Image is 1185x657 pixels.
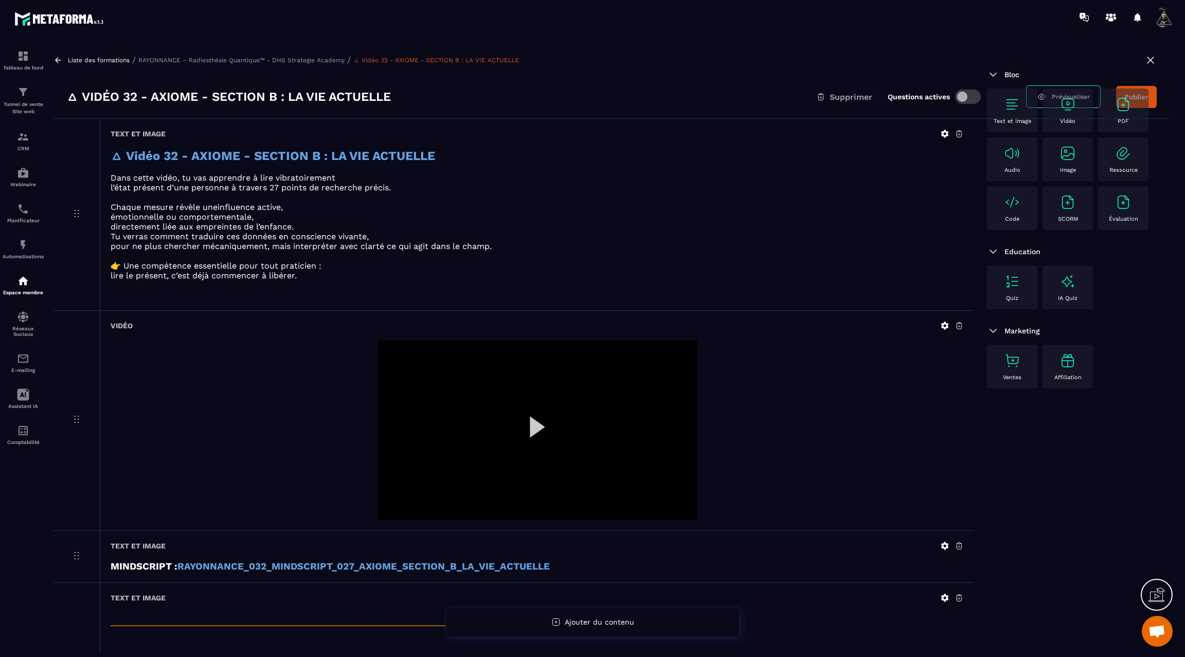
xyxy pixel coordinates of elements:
p: Planificateur [3,218,44,223]
h3: 🜂 Vidéo 32 - AXIOME - SECTION B : LA VIE ACTUELLE [66,88,391,105]
a: automationsautomationsWebinaire [3,159,44,195]
p: Espace membre [3,290,44,295]
p: Code [1005,216,1019,222]
p: Ressource [1109,167,1138,173]
p: Vidéo [1060,118,1075,125]
img: automations [17,275,29,287]
img: text-image [1060,273,1076,290]
img: text-image no-wra [1004,145,1020,162]
p: Audio [1004,167,1020,173]
a: formationformationCRM [3,123,44,159]
img: formation [17,50,29,62]
img: arrow-down [987,68,999,81]
p: Réseaux Sociaux [3,326,44,337]
p: Quiz [1006,295,1018,301]
p: PDF [1118,118,1129,125]
h6: Text et image [111,130,166,138]
a: 🜂 Vidéo 32 - AXIOME - SECTION B : LA VIE ACTUELLE [353,57,519,64]
a: schedulerschedulerPlanificateur [3,195,44,231]
span: Bloc [1004,70,1019,79]
a: formationformationTunnel de vente Site web [3,78,44,123]
p: Text et image [994,118,1031,125]
img: arrow-down [987,325,999,337]
img: text-image no-wra [1060,194,1076,210]
a: RAYONNANCE – Radiesthésie Quantique™ - DHS Strategie Academy [138,57,345,64]
a: emailemailE-mailing [3,345,44,381]
img: text-image no-wra [1115,194,1132,210]
a: Liste des formations [68,57,130,64]
label: Questions actives [888,93,950,101]
a: accountantaccountantComptabilité [3,417,44,453]
p: Comptabilité [3,439,44,445]
h6: Text et image [111,542,166,550]
img: logo [14,9,107,28]
img: automations [17,239,29,251]
img: email [17,352,29,365]
img: text-image [1060,352,1076,369]
p: E-mailing [3,367,44,373]
img: social-network [17,311,29,323]
h6: Text et image [111,594,166,602]
img: arrow-down [987,245,999,258]
img: text-image no-wra [1004,194,1020,210]
img: automations [17,167,29,179]
span: émotionnelle ou comportementale, [111,212,254,222]
a: automationsautomationsEspace membre [3,267,44,303]
span: Tu verras comment traduire ces données en conscience vivante, [111,232,369,241]
span: influence active, [218,202,283,212]
span: Education [1004,247,1040,256]
a: social-networksocial-networkRéseaux Sociaux [3,303,44,345]
a: Assistant IA [3,381,44,417]
span: 👉 Une compétence essentielle pour tout praticien : [111,261,321,271]
strong: MINDSCRIPT : [111,561,177,572]
span: Chaque mesure révèle une [111,202,218,212]
a: RAYONNANCE_032_MINDSCRIPT_027_AXIOME_SECTION_B_LA_VIE_ACTUELLE [177,561,550,572]
a: automationsautomationsAutomatisations [3,231,44,267]
img: text-image no-wra [1060,96,1076,113]
p: SCORM [1058,216,1078,222]
img: text-image no-wra [1004,352,1020,369]
img: text-image no-wra [1004,273,1020,290]
img: scheduler [17,203,29,215]
h6: Vidéo [111,322,133,330]
span: directement liée aux empreintes de l’enfance. [111,222,294,232]
span: Marketing [1004,327,1040,335]
p: Image [1060,167,1076,173]
img: formation [17,131,29,143]
p: Ventes [1003,374,1021,381]
p: Automatisations [3,254,44,259]
p: IA Quiz [1058,295,1078,301]
img: text-image no-wra [1004,96,1020,113]
p: Tunnel de vente Site web [3,101,44,115]
span: lire le présent, c’est déjà commencer à libérer. [111,271,297,280]
img: text-image no-wra [1060,145,1076,162]
img: text-image no-wra [1115,145,1132,162]
span: Ajouter du contenu [565,618,634,626]
a: formationformationTableau de bord [3,42,44,78]
p: Webinaire [3,182,44,187]
p: Affiliation [1054,374,1082,381]
p: Tableau de bord [3,65,44,70]
img: text-image no-wra [1115,96,1132,113]
img: accountant [17,424,29,437]
span: l’état présent d’une personne à travers 27 points de recherche précis. [111,183,391,192]
img: formation [17,86,29,98]
strong: 🜂 Vidéo 32 - AXIOME - SECTION B : LA VIE ACTUELLE [111,149,435,163]
span: / [132,55,136,65]
span: _________________________________________________________________ [111,613,545,627]
span: Dans cette vidéo, tu vas apprendre à lire vibratoirement [111,173,335,183]
span: / [347,55,351,65]
span: pour ne plus chercher mécaniquement, mais interpréter avec clarté ce qui agit dans le champ. [111,241,492,251]
span: Supprimer [830,92,872,102]
p: Assistant IA [3,403,44,409]
div: Ouvrir le chat [1142,616,1173,647]
p: Évaluation [1109,216,1138,222]
p: CRM [3,146,44,151]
